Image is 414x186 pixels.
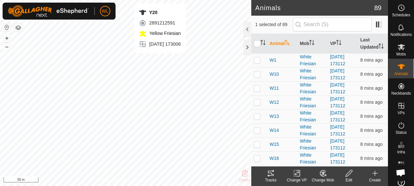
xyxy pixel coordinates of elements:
[336,41,341,46] p-sorticon: Activate to sort
[358,34,388,54] th: Last Updated
[360,100,382,105] span: 12 Sept 2025, 6:58 pm
[330,166,345,178] a: [DATE] 173112
[310,177,336,183] div: Change Mob
[300,166,325,179] div: White Friesian
[300,110,325,123] div: White Friesian
[395,131,407,134] span: Status
[396,52,406,56] span: Mobs
[300,152,325,165] div: White Friesian
[269,99,279,106] span: W12
[293,18,372,31] input: Search (S)
[374,3,381,13] span: 89
[330,138,345,150] a: [DATE] 173112
[360,57,382,63] span: 12 Sept 2025, 6:58 pm
[397,111,405,115] span: VPs
[8,5,89,17] img: Gallagher Logo
[269,57,276,64] span: W1
[269,155,279,162] span: W16
[360,114,382,119] span: 12 Sept 2025, 6:58 pm
[300,96,325,109] div: White Friesian
[3,43,11,51] button: –
[330,82,345,94] a: [DATE] 173112
[267,34,297,54] th: Animal
[330,152,345,164] a: [DATE] 173112
[327,34,358,54] th: VP
[300,138,325,151] div: White Friesian
[285,41,290,46] p-sorticon: Activate to sort
[297,34,327,54] th: Mob
[269,127,279,134] span: W14
[360,142,382,147] span: 12 Sept 2025, 6:59 pm
[3,34,11,42] button: +
[139,19,181,27] div: 2891212591
[379,44,384,50] p-sorticon: Activate to sort
[330,96,345,108] a: [DATE] 173112
[300,82,325,95] div: White Friesian
[330,68,345,80] a: [DATE] 173112
[392,13,410,17] span: Schedules
[3,23,11,31] button: Reset Map
[102,8,109,15] span: WL
[255,4,374,12] h2: Animals
[330,54,345,66] a: [DATE] 173112
[391,91,411,95] span: Neckbands
[300,124,325,137] div: White Friesian
[258,177,284,183] div: Tracks
[360,128,382,133] span: 12 Sept 2025, 6:58 pm
[14,24,22,32] button: Map Layers
[360,156,382,161] span: 12 Sept 2025, 6:58 pm
[360,85,382,91] span: 12 Sept 2025, 6:58 pm
[100,178,124,183] a: Privacy Policy
[336,177,362,183] div: Edit
[300,68,325,81] div: White Friesian
[284,177,310,183] div: Change VP
[360,71,382,77] span: 12 Sept 2025, 6:58 pm
[255,21,293,28] span: 1 selected of 89
[362,177,388,183] div: Create
[132,178,151,183] a: Contact Us
[309,41,314,46] p-sorticon: Activate to sort
[269,85,279,92] span: W11
[269,71,279,78] span: W10
[260,41,266,46] p-sorticon: Activate to sort
[139,40,181,48] div: [DATE] 173006
[330,110,345,122] a: [DATE] 173112
[391,33,412,37] span: Notifications
[139,8,181,16] div: Y20
[397,150,405,154] span: Infra
[269,141,279,148] span: W15
[269,113,279,120] span: W13
[393,170,409,174] span: Heatmap
[392,164,409,181] div: Open chat
[330,124,345,136] a: [DATE] 173112
[394,72,408,76] span: Animals
[148,31,181,36] span: Yellow Friesian
[300,54,325,67] div: White Friesian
